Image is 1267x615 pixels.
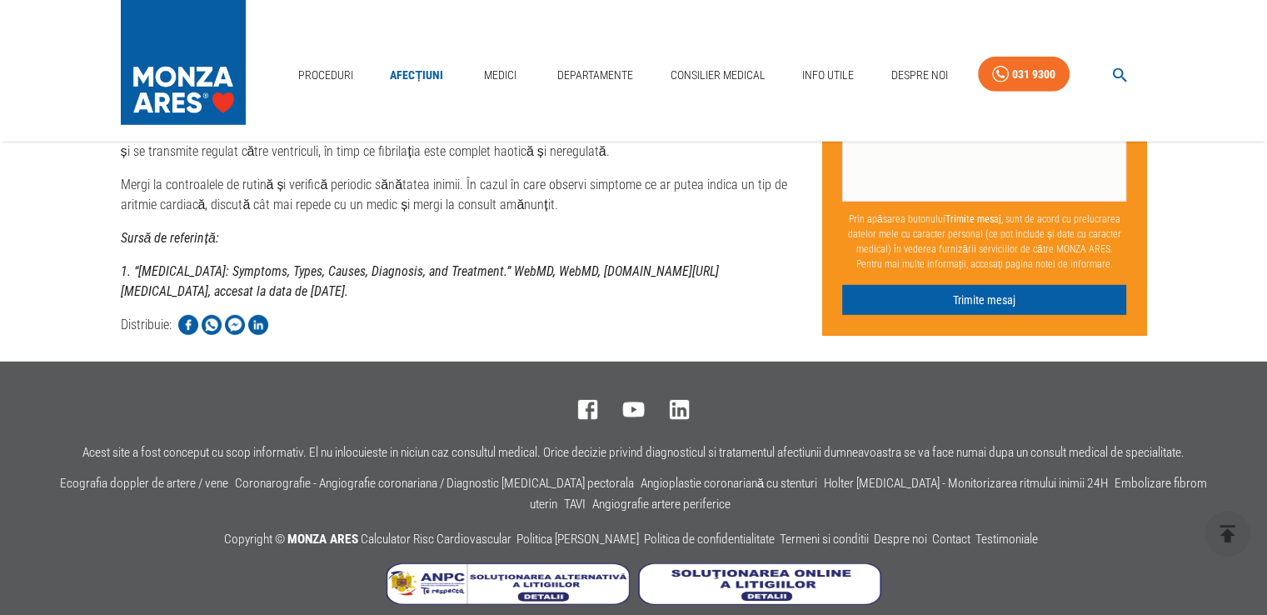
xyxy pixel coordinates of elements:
[975,532,1038,547] a: Testimoniale
[842,284,1126,315] button: Trimite mesaj
[235,476,634,491] a: Coronarografie - Angiografie coronariana / Diagnostic [MEDICAL_DATA] pectorala
[796,58,860,92] a: Info Utile
[824,476,1108,491] a: Holter [MEDICAL_DATA] - Monitorizarea ritmului inimii 24H
[387,563,630,605] img: Soluționarea Alternativă a Litigiilor
[932,532,970,547] a: Contact
[383,58,450,92] a: Afecțiuni
[387,592,638,608] a: Soluționarea Alternativă a Litigiilor
[551,58,640,92] a: Departamente
[361,532,511,547] a: Calculator Risc Cardiovascular
[884,58,954,92] a: Despre Noi
[516,532,639,547] a: Politica [PERSON_NAME]
[638,592,881,608] a: Soluționarea online a litigiilor
[121,230,219,246] strong: Sursă de referință:
[592,497,731,512] a: Angiografie artere periferice
[121,263,719,299] strong: 1. “[MEDICAL_DATA]: Symptoms, Types, Causes, Diagnosis, and Treatment.” WebMD, WebMD, [DOMAIN_NAM...
[780,532,869,547] a: Termeni si conditii
[224,529,1043,551] p: Copyright ©
[202,315,222,335] img: Share on WhatsApp
[121,175,796,215] p: Mergi la controalele de rutină și verifică periodic sănătatea inimii. În cazul în care observi si...
[978,57,1070,92] a: 031 9300
[644,532,775,547] a: Politica de confidentialitate
[663,58,771,92] a: Consilier Medical
[60,476,228,491] a: Ecografia doppler de artere / vene
[564,497,586,512] a: TAVI
[638,563,881,605] img: Soluționarea online a litigiilor
[842,204,1126,277] p: Prin apăsarea butonului , sunt de acord cu prelucrarea datelor mele cu caracter personal (ce pot ...
[287,532,358,547] span: MONZA ARES
[225,315,245,335] img: Share on Facebook Messenger
[178,315,198,335] img: Share on Facebook
[248,315,268,335] img: Share on LinkedIn
[874,532,927,547] a: Despre noi
[82,446,1185,460] p: Acest site a fost conceput cu scop informativ. El nu inlocuieste in niciun caz consultul medical....
[641,476,818,491] a: Angioplastie coronariană cu stenturi
[292,58,360,92] a: Proceduri
[945,212,1001,224] b: Trimite mesaj
[473,58,526,92] a: Medici
[121,315,172,335] p: Distribuie:
[1205,511,1250,557] button: delete
[1012,64,1055,85] div: 031 9300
